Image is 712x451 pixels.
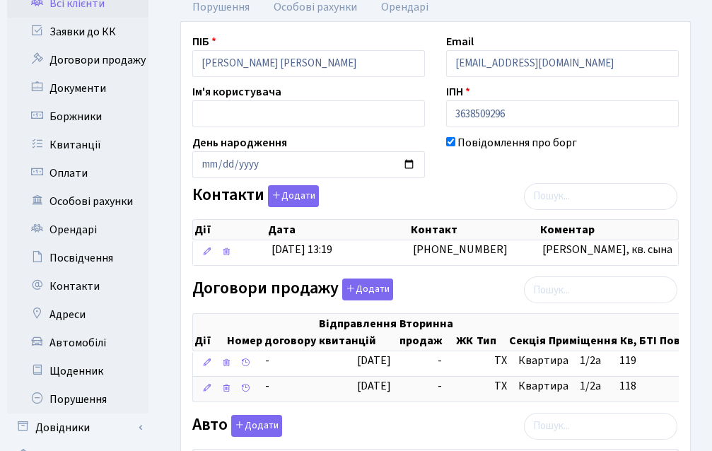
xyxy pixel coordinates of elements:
[539,220,678,240] th: Коментар
[524,183,677,210] input: Пошук...
[7,414,148,442] a: Довідники
[438,378,442,394] span: -
[542,242,672,257] span: [PERSON_NAME], кв. сына
[192,185,319,207] label: Контакти
[7,357,148,385] a: Щоденник
[438,353,442,368] span: -
[192,33,216,50] label: ПІБ
[264,182,319,207] a: Додати
[494,353,507,369] span: ТХ
[398,314,455,351] th: Вторинна продаж
[446,83,470,100] label: ІПН
[267,220,409,240] th: Дата
[494,378,507,394] span: ТХ
[7,159,148,187] a: Оплати
[231,415,282,437] button: Авто
[228,412,282,437] a: Додати
[192,83,281,100] label: Ім'я користувача
[357,353,391,368] span: [DATE]
[226,314,317,351] th: Номер договору
[7,385,148,414] a: Порушення
[7,131,148,159] a: Квитанції
[342,279,393,300] button: Договори продажу
[446,33,474,50] label: Email
[580,378,601,394] span: 1/2а
[339,276,393,300] a: Додати
[265,353,269,368] span: -
[409,220,539,240] th: Контакт
[7,46,148,74] a: Договори продажу
[619,314,658,351] th: Кв, БТІ
[7,300,148,329] a: Адреси
[413,242,508,257] span: [PHONE_NUMBER]
[7,272,148,300] a: Контакти
[317,314,398,351] th: Відправлення квитанцій
[7,329,148,357] a: Автомобілі
[192,134,287,151] label: День народження
[7,244,148,272] a: Посвідчення
[7,102,148,131] a: Боржники
[7,187,148,216] a: Особові рахунки
[192,415,282,437] label: Авто
[357,378,391,394] span: [DATE]
[192,279,393,300] label: Договори продажу
[580,353,601,368] span: 1/2а
[524,276,677,303] input: Пошук...
[619,353,636,368] span: 119
[268,185,319,207] button: Контакти
[658,314,700,351] th: Поверх
[7,74,148,102] a: Документи
[524,413,677,440] input: Пошук...
[518,378,568,394] span: Квартира
[7,216,148,244] a: Орендарі
[7,18,148,46] a: Заявки до КК
[547,314,619,351] th: Приміщення
[272,242,332,257] span: [DATE] 13:19
[265,378,269,394] span: -
[455,314,475,351] th: ЖК
[193,220,267,240] th: Дії
[508,314,547,351] th: Секція
[457,134,577,151] label: Повідомлення про борг
[518,353,568,369] span: Квартира
[193,314,226,351] th: Дії
[475,314,508,351] th: Тип
[619,378,636,394] span: 118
